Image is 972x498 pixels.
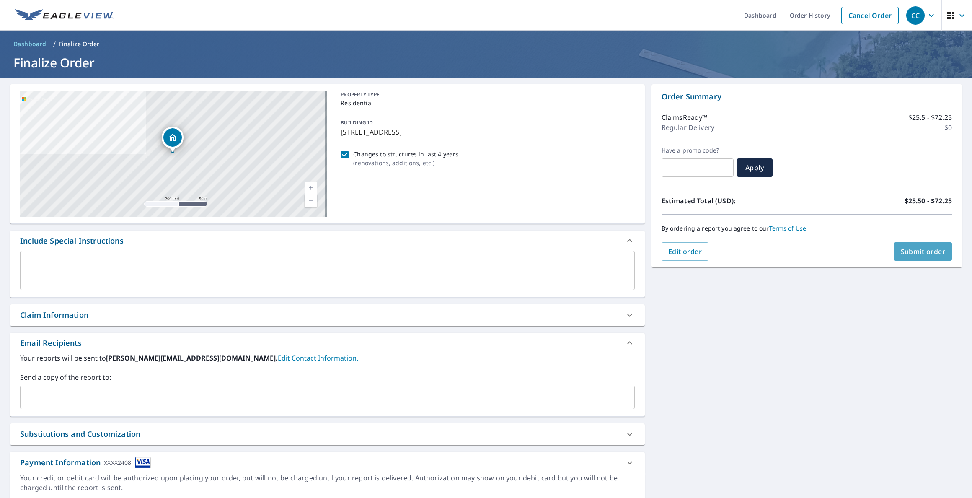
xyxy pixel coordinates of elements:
[353,158,458,167] p: ( renovations, additions, etc. )
[20,337,82,349] div: Email Recipients
[10,333,645,353] div: Email Recipients
[20,353,635,363] label: Your reports will be sent to
[905,196,952,206] p: $25.50 - $72.25
[744,163,766,172] span: Apply
[135,457,151,468] img: cardImage
[104,457,131,468] div: XXXX2408
[662,122,714,132] p: Regular Delivery
[20,309,88,321] div: Claim Information
[341,119,373,126] p: BUILDING ID
[106,353,278,363] b: [PERSON_NAME][EMAIL_ADDRESS][DOMAIN_NAME].
[162,127,184,153] div: Dropped pin, building 1, Residential property, 240 WOODBRIAR PL SW CALGARY AB T2W6B1
[10,423,645,445] div: Substitutions and Customization
[908,112,952,122] p: $25.5 - $72.25
[53,39,56,49] li: /
[20,428,140,440] div: Substitutions and Customization
[13,40,47,48] span: Dashboard
[901,247,946,256] span: Submit order
[305,194,317,207] a: Current Level 17, Zoom Out
[662,225,952,232] p: By ordering a report you agree to our
[20,473,635,493] div: Your credit or debit card will be authorized upon placing your order, but will not be charged unt...
[353,150,458,158] p: Changes to structures in last 4 years
[769,224,807,232] a: Terms of Use
[668,247,702,256] span: Edit order
[341,127,631,137] p: [STREET_ADDRESS]
[10,37,962,51] nav: breadcrumb
[278,353,358,363] a: EditContactInfo
[944,122,952,132] p: $0
[59,40,100,48] p: Finalize Order
[662,147,734,154] label: Have a promo code?
[662,91,952,102] p: Order Summary
[341,91,631,99] p: PROPERTY TYPE
[841,7,899,24] a: Cancel Order
[305,182,317,194] a: Current Level 17, Zoom In
[662,242,709,261] button: Edit order
[20,372,635,382] label: Send a copy of the report to:
[737,158,773,177] button: Apply
[10,54,962,71] h1: Finalize Order
[10,452,645,473] div: Payment InformationXXXX2408cardImage
[662,112,708,122] p: ClaimsReady™
[20,235,124,246] div: Include Special Instructions
[20,457,151,468] div: Payment Information
[341,99,631,107] p: Residential
[662,196,807,206] p: Estimated Total (USD):
[894,242,952,261] button: Submit order
[10,304,645,326] div: Claim Information
[10,231,645,251] div: Include Special Instructions
[10,37,50,51] a: Dashboard
[906,6,925,25] div: CC
[15,9,114,22] img: EV Logo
